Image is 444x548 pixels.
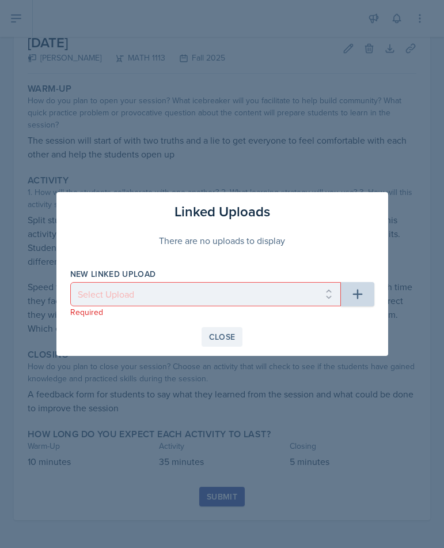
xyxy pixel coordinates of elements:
div: Close [209,332,236,341]
p: Required [70,306,341,318]
label: New Linked Upload [70,268,156,280]
h3: Linked Uploads [174,201,270,222]
button: Close [202,327,243,347]
div: There are no uploads to display [70,222,374,259]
